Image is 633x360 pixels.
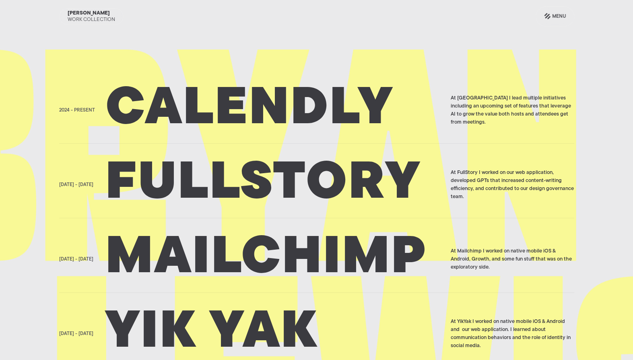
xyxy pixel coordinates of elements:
h2: Mailchimp [105,239,445,279]
h2: Yik yak [105,314,445,354]
div: At FullStory I worked on our web application, developed GPTs that increased content-writing effic... [450,169,574,201]
div: At Mailchimp I worked on native mobile iOS & Android, Growth, and some fun stuff that was on the ... [450,247,574,271]
div: 2024 - Present [59,107,95,114]
h2: Calendly [105,90,445,130]
div: At YikYak I worked on native mobile iOS & Android and our web application. I learned about commun... [450,318,574,350]
div: [DATE] - [DATE] [59,256,93,263]
a: Menu [536,6,574,27]
a: 2024 - PresentCalendlyAt [GEOGRAPHIC_DATA] I lead multiple initiatives including an upcoming set ... [59,77,574,144]
h2: Fullstory [105,165,445,205]
div: Menu [552,12,566,21]
div: [PERSON_NAME] [68,10,110,17]
div: At [GEOGRAPHIC_DATA] I lead multiple initiatives including an upcoming set of features that lever... [450,94,574,126]
div: Work Collection [68,17,115,23]
a: [DATE] - [DATE]FullstoryAt FullStory I worked on our web application, developed GPTs that increas... [59,152,574,218]
a: [PERSON_NAME]Work Collection [59,8,124,25]
div: [DATE] - [DATE] [59,331,93,337]
a: [DATE] - [DATE]MailchimpAt Mailchimp I worked on native mobile iOS & Android, Growth, and some fu... [59,226,574,293]
div: [DATE] - [DATE] [59,182,93,188]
